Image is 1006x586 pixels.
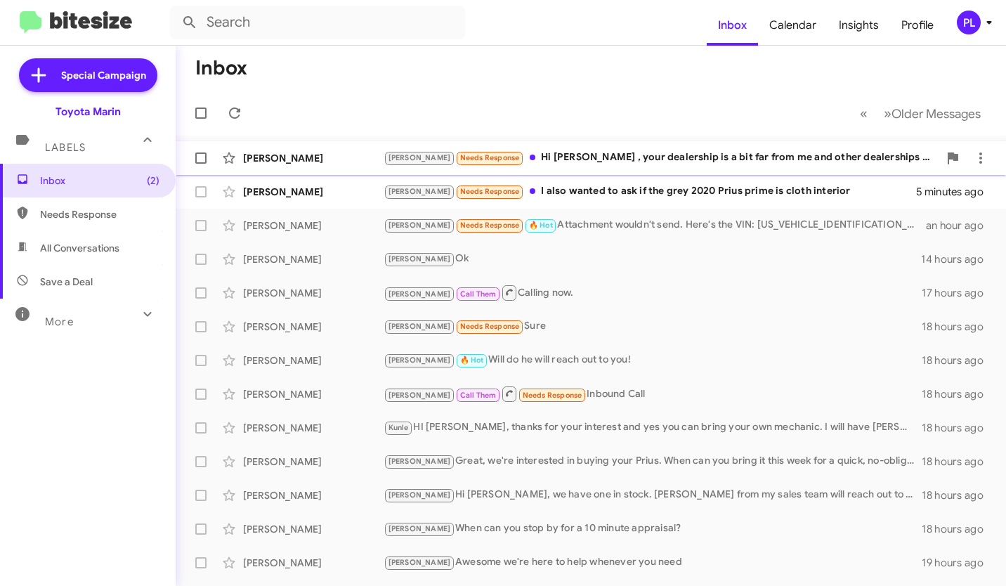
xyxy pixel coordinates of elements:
span: Kunle [388,423,409,432]
div: PL [957,11,981,34]
span: [PERSON_NAME] [388,289,451,299]
div: 5 minutes ago [916,185,995,199]
span: » [884,105,891,122]
button: Previous [851,99,876,128]
a: Inbox [707,5,758,46]
div: [PERSON_NAME] [243,252,384,266]
span: Call Them [460,289,497,299]
div: an hour ago [926,219,995,233]
div: [PERSON_NAME] [243,320,384,334]
span: Needs Response [460,187,520,196]
div: [PERSON_NAME] [243,219,384,233]
div: Great, we're interested in buying your Prius. When can you bring it this week for a quick, no-obl... [384,453,922,469]
span: [PERSON_NAME] [388,457,451,466]
span: [PERSON_NAME] [388,153,451,162]
div: 14 hours ago [921,252,995,266]
div: [PERSON_NAME] [243,488,384,502]
div: Toyota Marin [55,105,121,119]
div: [PERSON_NAME] [243,151,384,165]
div: HI [PERSON_NAME], thanks for your interest and yes you can bring your own mechanic. I will have [... [384,419,922,436]
button: Next [875,99,989,128]
div: 18 hours ago [922,522,995,536]
div: Hi [PERSON_NAME], we have one in stock. [PERSON_NAME] from my sales team will reach out to you wi... [384,487,922,503]
a: Calendar [758,5,828,46]
h1: Inbox [195,57,247,79]
span: Inbox [40,174,159,188]
span: Needs Response [523,391,582,400]
div: Inbound Call [384,385,922,403]
div: I also wanted to ask if the grey 2020 Prius prime is cloth interior [384,183,916,200]
div: Calling now. [384,284,922,301]
span: [PERSON_NAME] [388,254,451,263]
input: Search [170,6,465,39]
span: 🔥 Hot [460,356,484,365]
div: 17 hours ago [922,286,995,300]
div: [PERSON_NAME] [243,286,384,300]
span: Labels [45,141,86,154]
button: PL [945,11,991,34]
span: Needs Response [460,153,520,162]
span: Needs Response [460,322,520,331]
span: [PERSON_NAME] [388,490,451,500]
div: 18 hours ago [922,488,995,502]
span: Call Them [460,391,497,400]
div: 18 hours ago [922,387,995,401]
span: [PERSON_NAME] [388,221,451,230]
div: Ok [384,251,921,267]
span: 🔥 Hot [529,221,553,230]
div: [PERSON_NAME] [243,556,384,570]
div: [PERSON_NAME] [243,353,384,367]
div: Hi [PERSON_NAME] , your dealership is a bit far from me and other dealerships closer are also sel... [384,150,939,166]
span: [PERSON_NAME] [388,558,451,567]
div: [PERSON_NAME] [243,522,384,536]
span: [PERSON_NAME] [388,356,451,365]
span: More [45,315,74,328]
div: Awesome we're here to help whenever you need [384,554,922,571]
a: Special Campaign [19,58,157,92]
span: (2) [147,174,159,188]
span: Save a Deal [40,275,93,289]
div: Sure [384,318,922,334]
a: Insights [828,5,890,46]
span: « [860,105,868,122]
span: [PERSON_NAME] [388,391,451,400]
div: When can you stop by for a 10 minute appraisal? [384,521,922,537]
div: [PERSON_NAME] [243,455,384,469]
a: Profile [890,5,945,46]
nav: Page navigation example [852,99,989,128]
span: Needs Response [460,221,520,230]
div: 18 hours ago [922,421,995,435]
span: [PERSON_NAME] [388,322,451,331]
div: 18 hours ago [922,455,995,469]
div: [PERSON_NAME] [243,185,384,199]
div: Will do he will reach out to you! [384,352,922,368]
div: 19 hours ago [922,556,995,570]
span: All Conversations [40,241,119,255]
div: Attachment wouldn't send. Here's the VIN: [US_VEHICLE_IDENTIFICATION_NUMBER] [384,217,926,233]
span: Needs Response [40,207,159,221]
div: [PERSON_NAME] [243,387,384,401]
span: Older Messages [891,106,981,122]
span: [PERSON_NAME] [388,524,451,533]
div: 18 hours ago [922,353,995,367]
span: [PERSON_NAME] [388,187,451,196]
div: [PERSON_NAME] [243,421,384,435]
span: Special Campaign [61,68,146,82]
div: 18 hours ago [922,320,995,334]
